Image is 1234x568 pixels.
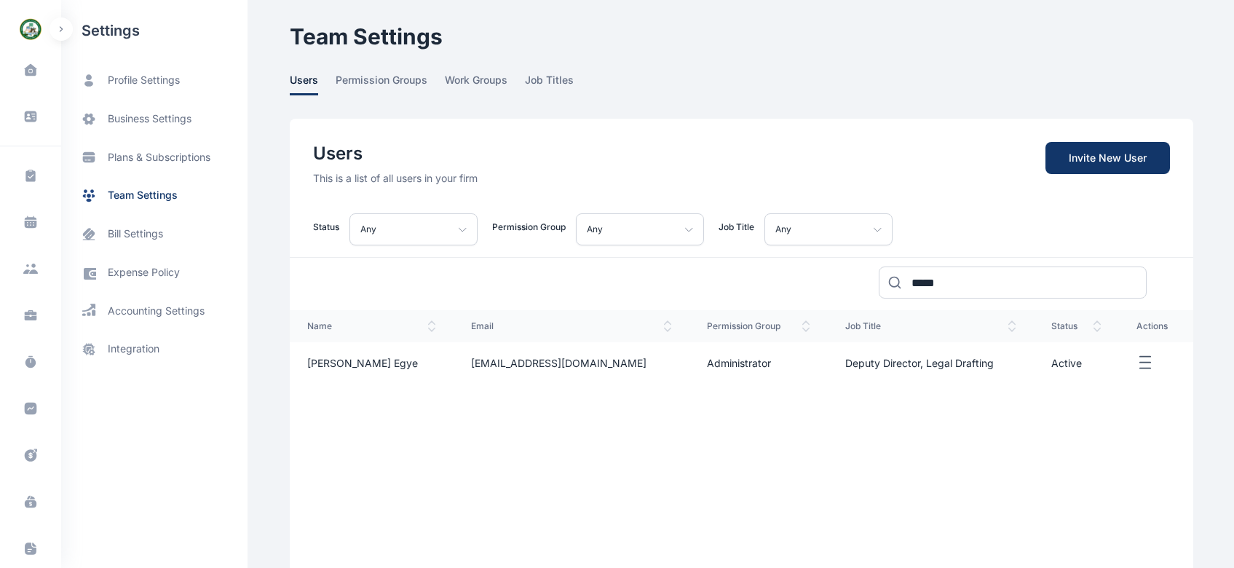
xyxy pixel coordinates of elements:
span: expense policy [108,265,180,280]
a: integration [61,330,248,368]
h1: Team Settings [290,23,1193,50]
span: profile settings [108,73,180,88]
span: email [471,320,673,332]
a: work groups [445,73,525,95]
a: business settings [61,100,248,138]
a: accounting settings [61,292,248,330]
p: This is a list of all users in your firm [313,171,478,186]
h2: Users [313,142,478,165]
span: actions [1136,320,1176,332]
p: Status [313,221,339,233]
a: permission groups [336,73,445,95]
span: plans & subscriptions [108,150,210,165]
span: Deputy Director, Legal Drafting [845,357,994,369]
span: work groups [445,73,507,95]
td: Active [1034,342,1119,384]
span: name [307,320,436,332]
p: Any [360,221,376,238]
span: users [290,73,318,95]
a: plans & subscriptions [61,138,248,176]
span: [EMAIL_ADDRESS][DOMAIN_NAME] [471,357,646,369]
span: accounting settings [108,304,205,318]
a: expense policy [61,253,248,292]
span: permission groups [336,73,427,95]
p: Permission Group [492,221,566,233]
a: team settings [61,176,248,215]
span: job title [845,320,1016,332]
span: team settings [108,188,178,203]
span: Administrator [707,357,771,369]
p: Any [587,221,603,238]
a: job titles [525,73,591,95]
a: users [290,73,336,95]
a: profile settings [61,61,248,100]
span: business settings [108,111,191,127]
span: bill settings [108,226,163,242]
p: Job Title [719,221,754,233]
span: [PERSON_NAME] Egye [307,357,418,369]
p: Any [775,221,791,238]
span: job titles [525,73,574,95]
span: status [1051,320,1101,332]
a: bill settings [61,215,248,253]
span: integration [108,342,159,357]
span: permission group [707,320,810,332]
a: Invite New User [1045,142,1170,174]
